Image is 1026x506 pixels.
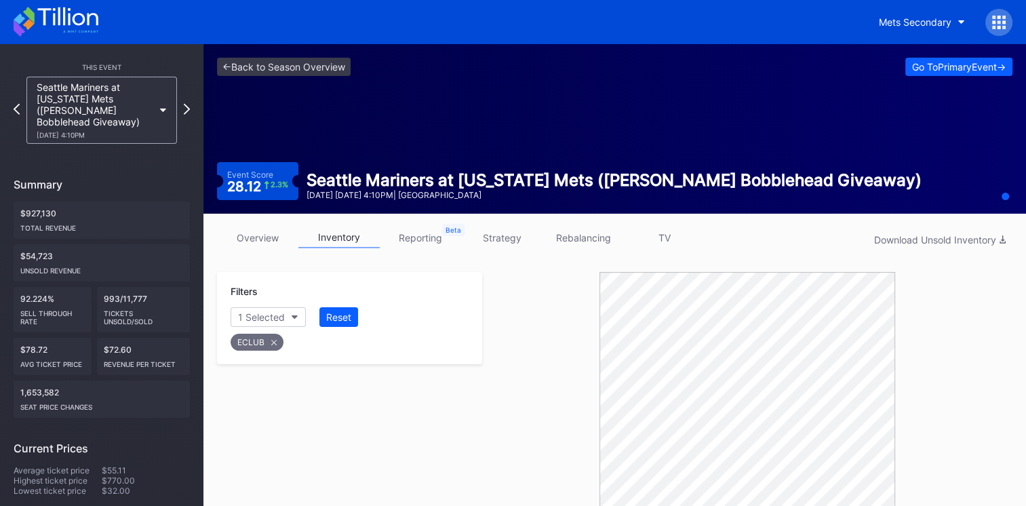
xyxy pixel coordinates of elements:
[102,486,190,496] div: $32.00
[104,355,183,368] div: Revenue per ticket
[542,227,624,248] a: rebalancing
[97,287,190,332] div: 993/11,777
[14,381,190,418] div: 1,653,582
[307,170,922,190] div: Seattle Mariners at [US_STATE] Mets ([PERSON_NAME] Bobblehead Giveaway)
[905,58,1012,76] button: Go ToPrimaryEvent->
[298,227,380,248] a: inventory
[14,442,190,455] div: Current Prices
[37,81,153,139] div: Seattle Mariners at [US_STATE] Mets ([PERSON_NAME] Bobblehead Giveaway)
[238,311,285,323] div: 1 Selected
[20,261,183,275] div: Unsold Revenue
[14,201,190,239] div: $927,130
[874,234,1006,246] div: Download Unsold Inventory
[271,181,288,189] div: 2.3 %
[102,475,190,486] div: $770.00
[307,190,922,200] div: [DATE] [DATE] 4:10PM | [GEOGRAPHIC_DATA]
[20,397,183,411] div: seat price changes
[912,61,1006,73] div: Go To Primary Event ->
[37,131,153,139] div: [DATE] 4:10PM
[217,58,351,76] a: <-Back to Season Overview
[231,307,306,327] button: 1 Selected
[20,218,183,232] div: Total Revenue
[20,304,85,326] div: Sell Through Rate
[231,286,469,297] div: Filters
[227,180,288,193] div: 28.12
[380,227,461,248] a: reporting
[14,178,190,191] div: Summary
[326,311,351,323] div: Reset
[231,334,283,351] div: ECLUB
[14,244,190,281] div: $54,723
[102,465,190,475] div: $55.11
[14,63,190,71] div: This Event
[104,304,183,326] div: Tickets Unsold/Sold
[14,338,92,375] div: $78.72
[97,338,190,375] div: $72.60
[461,227,542,248] a: strategy
[217,227,298,248] a: overview
[14,486,102,496] div: Lowest ticket price
[624,227,705,248] a: TV
[879,16,951,28] div: Mets Secondary
[319,307,358,327] button: Reset
[20,355,85,368] div: Avg ticket price
[227,170,273,180] div: Event Score
[14,475,102,486] div: Highest ticket price
[867,231,1012,249] button: Download Unsold Inventory
[14,465,102,475] div: Average ticket price
[14,287,92,332] div: 92.224%
[869,9,975,35] button: Mets Secondary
